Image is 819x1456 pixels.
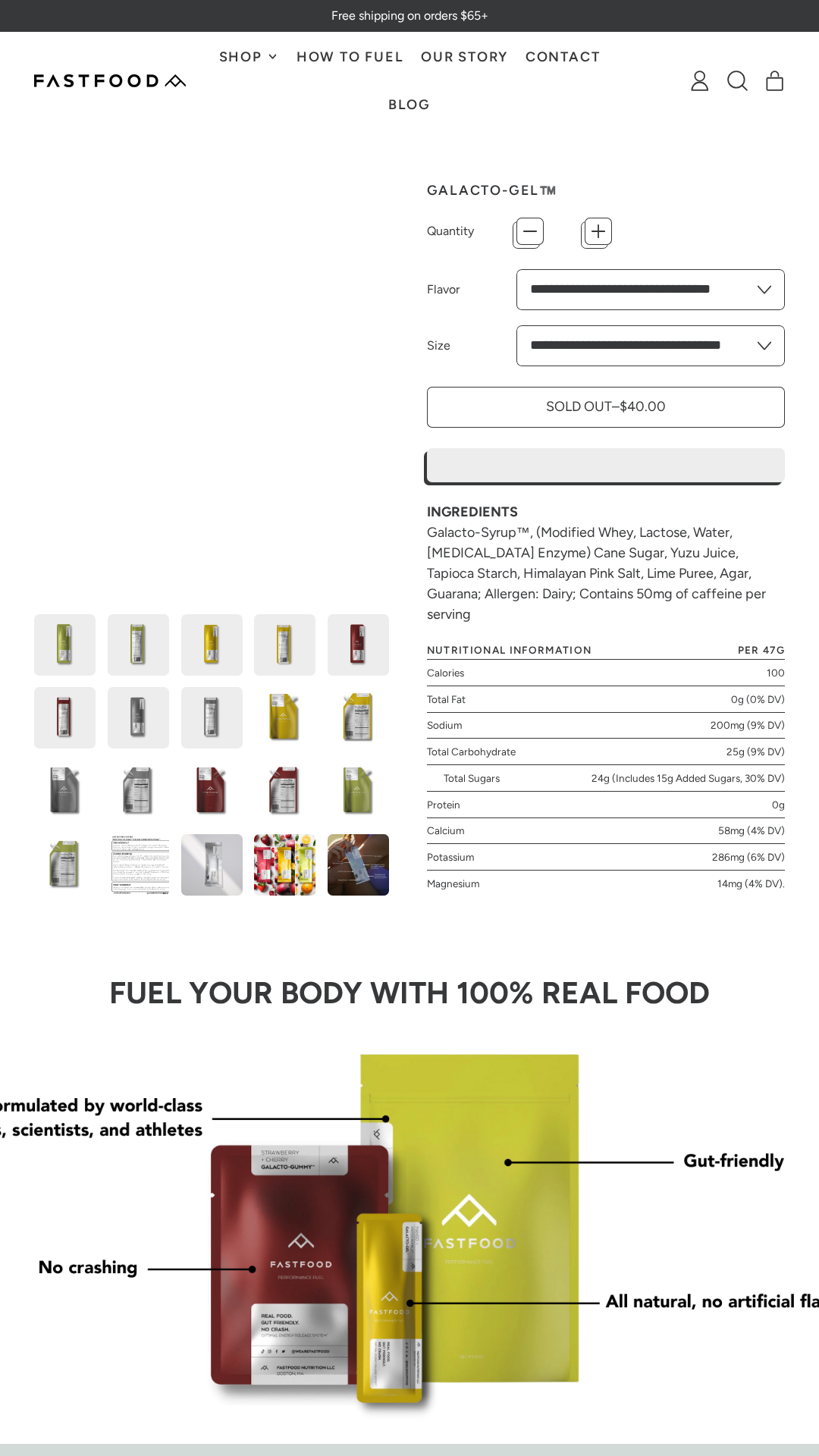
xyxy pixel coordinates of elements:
span: Sold Out [546,398,612,415]
span: 0g [772,797,785,812]
img: Galacto - Gel™️ - Fastfood [328,834,389,896]
span: 200mg (9% DV) [711,717,785,733]
span: 0g (0% DV) [731,692,785,707]
img: Galacto-Gel™️ - Fastfood small pouch mango passionfruit flavor nutrition facts [254,614,315,676]
span: Total Sugars [444,770,500,786]
img: Small pouch galacto gel yuzu guarana fastfood [34,614,96,676]
span: Total Carbohydrate [427,744,516,759]
label: Quantity [427,222,516,240]
img: Galacto-Gel™️ - Fastfood small pouch strawberry and cherry nutrition label [34,687,96,748]
button: + [585,218,612,245]
span: 14mg (4% DV). [717,876,785,891]
img: Fastfood [34,74,186,87]
img: Galacto-Gel™️ - Fastfood- Strawberry and cherry flavor small pouch [328,614,389,676]
strong: FUEL YOUR BODY WITH 100% REAL FOOD [109,974,710,1011]
img: Small pouch original flavor Fastfood gel [108,687,169,748]
img: Galacto - Gel™️ - Fastfood [254,834,315,896]
img: Strawberry and cherry flavor Fastfood gel pouch [181,761,243,822]
img: Galacto-Gel™️ - Fastfood [181,614,243,676]
img: Fastfood gel pouch original flavor nutrition facts [108,761,169,822]
img: Gel pouch- Fastfood Performance fuel for endurance sports [328,761,389,822]
img: Small pouch original flavor Fastfood gel nutrition facts [181,687,243,748]
img: Galacto-Gel™️ - Fastfood [108,834,169,896]
a: Our Story [413,33,517,80]
span: Calcium [427,823,464,838]
img: Galacto-Gel™️ - Fastfood [34,761,96,822]
div: Galacto-Syrup™, (Modified Whey, Lactose, Water, [MEDICAL_DATA] Enzyme) Cane Sugar, Yuzu Juice, Ta... [427,502,786,625]
span: Sodium [427,717,462,733]
img: Galacto - Gel™️ - Fastfood [181,834,243,896]
img: Fastfood gel pouch mango passionfruit flavor nutrition facts [328,687,389,748]
button: − [516,218,544,245]
span: 24g (Includes 15g Added Sugars, 30% DV) [591,770,785,786]
button: Sold Out–$40.00 [427,387,786,428]
img: Gel Pouch- Fastfood - Nutrition Facts - [34,834,96,896]
button: Shop [210,33,287,80]
span: – [612,398,620,415]
label: Flavor [427,281,516,299]
img: Fastfood Gel Pouch Strawberry and Cherry Nutrition Facts [254,761,315,822]
span: 286mg (6% DV) [712,849,785,864]
img: Fastfood gel mango passionfruit gel pouch [254,687,315,748]
span: $40.00 [620,398,666,415]
a: Blog [380,80,440,128]
h1: Galacto-Gel™️ [427,184,786,197]
img: Galacto-Gel™️ - Fastfood [108,614,169,676]
span: Protein [427,797,460,812]
span: PER 47g [738,645,785,655]
strong: INGREDIENTS [427,504,518,520]
span: Total Fat [427,692,466,707]
span: Shop [219,50,266,64]
span: 25g (9% DV) [726,744,785,759]
span: Potassium [427,849,474,864]
span: 100 [767,665,785,680]
span: Magnesium [427,876,479,891]
a: Contact [517,33,609,80]
span: 58mg (4% DV) [718,823,785,838]
span: Nutritional information [427,645,592,655]
span: Calories [427,665,464,680]
label: Size [427,337,516,355]
a: How To Fuel [288,33,413,80]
